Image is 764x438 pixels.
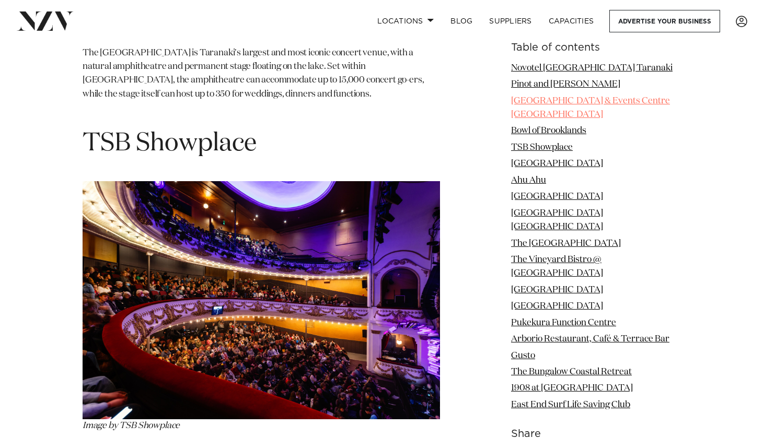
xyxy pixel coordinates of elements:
[83,131,257,156] span: TSB Showplace
[511,80,620,89] a: Pinot and [PERSON_NAME]
[511,302,603,311] a: [GEOGRAPHIC_DATA]
[511,368,632,376] a: The Bungalow Coastal Retreat
[511,239,621,248] a: The [GEOGRAPHIC_DATA]
[511,143,573,152] a: TSB Showplace
[511,64,673,73] a: Novotel [GEOGRAPHIC_DATA] Taranaki
[511,384,633,393] a: 1908 at [GEOGRAPHIC_DATA]
[511,209,603,231] a: [GEOGRAPHIC_DATA] [GEOGRAPHIC_DATA]
[511,335,669,344] a: Arborio Restaurant, Café & Terrace Bar
[511,286,603,294] a: [GEOGRAPHIC_DATA]
[17,11,74,30] img: nzv-logo.png
[511,255,603,278] a: The Vineyard Bistro @ [GEOGRAPHIC_DATA]
[511,351,535,360] a: Gusto
[511,176,546,185] a: Ahu Ahu
[511,400,630,409] a: East End Surf Life Saving Club
[511,160,603,169] a: [GEOGRAPHIC_DATA]
[442,10,481,32] a: BLOG
[369,10,442,32] a: Locations
[511,42,681,53] h6: Table of contents
[83,49,424,99] span: The [GEOGRAPHIC_DATA] is Taranaki's largest and most iconic concert venue, with a natural amphith...
[540,10,603,32] a: Capacities
[83,295,440,430] span: Image by TSB Showplace
[511,193,603,202] a: [GEOGRAPHIC_DATA]
[511,127,586,136] a: Bowl of Brooklands
[609,10,720,32] a: Advertise your business
[511,318,616,327] a: Pukekura Function Centre
[511,97,670,119] a: [GEOGRAPHIC_DATA] & Events Centre [GEOGRAPHIC_DATA]
[481,10,540,32] a: SUPPLIERS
